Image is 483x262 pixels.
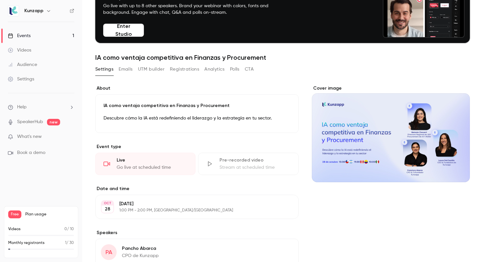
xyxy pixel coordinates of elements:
div: Stream at scheduled time [219,164,290,171]
p: Monthly registrants [8,240,45,246]
span: Plan usage [25,212,74,217]
label: About [95,85,299,92]
p: / 30 [65,240,74,246]
label: Date and time [95,186,299,192]
button: Registrations [170,64,199,75]
button: CTA [245,64,254,75]
p: Pancho Abarca [122,245,159,252]
div: Go live at scheduled time [117,164,187,171]
section: Cover image [312,85,470,182]
p: [DATE] [119,201,264,207]
button: Polls [230,64,240,75]
p: IA como ventaja competitiva en Finanzas y Procurement [103,102,290,109]
p: CPO de Kunzapp [122,252,159,259]
span: Help [17,104,27,111]
button: UTM builder [138,64,165,75]
label: Cover image [312,85,470,92]
div: Audience [8,61,37,68]
span: new [47,119,60,125]
span: Book a demo [17,149,45,156]
div: LiveGo live at scheduled time [95,153,195,175]
p: 1:00 PM - 2:00 PM, [GEOGRAPHIC_DATA]/[GEOGRAPHIC_DATA] [119,208,264,213]
a: SpeakerHub [17,119,43,125]
p: Videos [8,226,21,232]
li: help-dropdown-opener [8,104,74,111]
div: Pre-recorded videoStream at scheduled time [198,153,298,175]
span: 1 [65,241,66,245]
div: Live [117,157,187,164]
span: 0 [64,227,67,231]
div: Pre-recorded video [219,157,290,164]
p: Event type [95,143,299,150]
p: Descubre cómo la IA está redefiniendo el liderazgo y la estrategia en tu sector. [103,114,290,122]
img: Kunzapp [8,6,19,16]
span: Free [8,210,21,218]
p: Go live with up to 8 other speakers. Brand your webinar with colors, fonts and background. Engage... [103,3,284,16]
span: What's new [17,133,42,140]
p: 28 [105,206,110,212]
p: / 10 [64,226,74,232]
button: Enter Studio [103,24,144,37]
div: Settings [8,76,34,82]
button: Settings [95,64,113,75]
h6: Kunzapp [24,8,43,14]
div: OCT [102,201,113,206]
h1: IA como ventaja competitiva en Finanzas y Procurement [95,54,470,61]
label: Speakers [95,229,299,236]
span: PA [105,248,112,257]
div: Events [8,33,31,39]
div: Videos [8,47,31,54]
button: Emails [119,64,132,75]
button: Analytics [204,64,225,75]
